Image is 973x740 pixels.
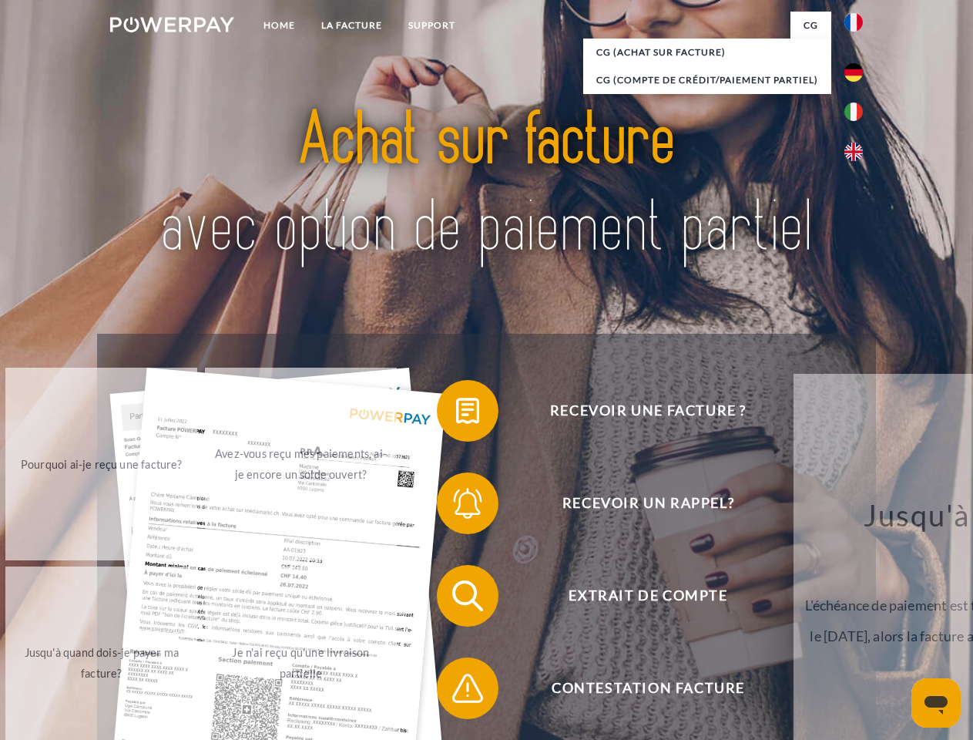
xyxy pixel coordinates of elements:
span: Extrait de compte [459,565,837,627]
a: LA FACTURE [308,12,395,39]
div: Je n'ai reçu qu'une livraison partielle [214,642,388,684]
img: it [844,103,863,121]
iframe: Bouton de lancement de la fenêtre de messagerie [911,678,961,728]
img: fr [844,13,863,32]
div: Avez-vous reçu mes paiements, ai-je encore un solde ouvert? [214,443,388,485]
a: Avez-vous reçu mes paiements, ai-je encore un solde ouvert? [205,368,397,560]
a: CG (Compte de crédit/paiement partiel) [583,66,831,94]
img: en [844,143,863,161]
button: Extrait de compte [437,565,837,627]
img: de [844,63,863,82]
a: Support [395,12,468,39]
div: Jusqu'à quand dois-je payer ma facture? [15,642,188,684]
a: CG (achat sur facture) [583,39,831,66]
div: Pourquoi ai-je reçu une facture? [15,453,188,474]
img: qb_warning.svg [448,669,487,708]
a: Home [250,12,308,39]
img: title-powerpay_fr.svg [147,74,826,295]
a: CG [790,12,831,39]
button: Contestation Facture [437,658,837,719]
span: Contestation Facture [459,658,837,719]
img: qb_search.svg [448,577,487,615]
img: logo-powerpay-white.svg [110,17,234,32]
